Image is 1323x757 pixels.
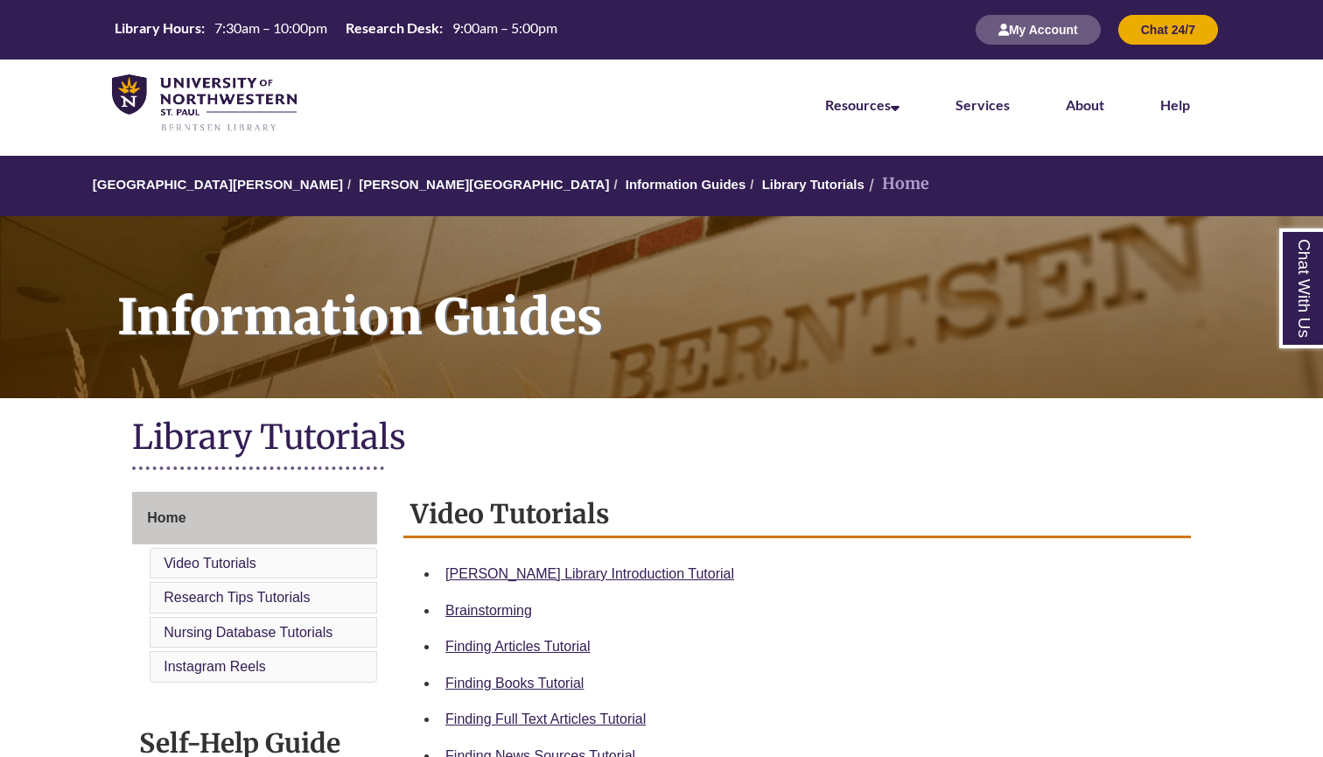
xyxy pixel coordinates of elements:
a: Finding Full Text Articles Tutorial [445,711,646,726]
a: Help [1160,96,1190,113]
h1: Library Tutorials [132,416,1191,462]
a: Research Tips Tutorials [164,590,310,605]
a: Nursing Database Tutorials [164,625,332,640]
h1: Information Guides [98,216,1323,375]
a: Video Tutorials [164,556,256,571]
th: Library Hours: [108,18,207,38]
a: Services [955,96,1010,113]
a: [PERSON_NAME] Library Introduction Tutorial [445,566,734,581]
a: Home [132,492,377,544]
a: [GEOGRAPHIC_DATA][PERSON_NAME] [93,177,343,192]
a: Library Tutorials [762,177,864,192]
a: [PERSON_NAME][GEOGRAPHIC_DATA] [359,177,609,192]
a: Information Guides [626,177,746,192]
a: About [1066,96,1104,113]
button: My Account [976,15,1101,45]
button: Chat 24/7 [1118,15,1218,45]
a: Hours Today [108,18,564,42]
div: Guide Page Menu [132,492,377,686]
a: Chat 24/7 [1118,22,1218,37]
a: Brainstorming [445,603,532,618]
a: Finding Books Tutorial [445,676,584,690]
a: Resources [825,96,899,113]
h2: Video Tutorials [403,492,1191,538]
li: Home [864,172,929,197]
a: My Account [976,22,1101,37]
th: Research Desk: [339,18,445,38]
span: Home [147,510,185,525]
span: 7:30am – 10:00pm [214,19,327,36]
img: UNWSP Library Logo [112,74,297,133]
a: Instagram Reels [164,659,266,674]
table: Hours Today [108,18,564,40]
span: 9:00am – 5:00pm [452,19,557,36]
a: Finding Articles Tutorial [445,639,590,654]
